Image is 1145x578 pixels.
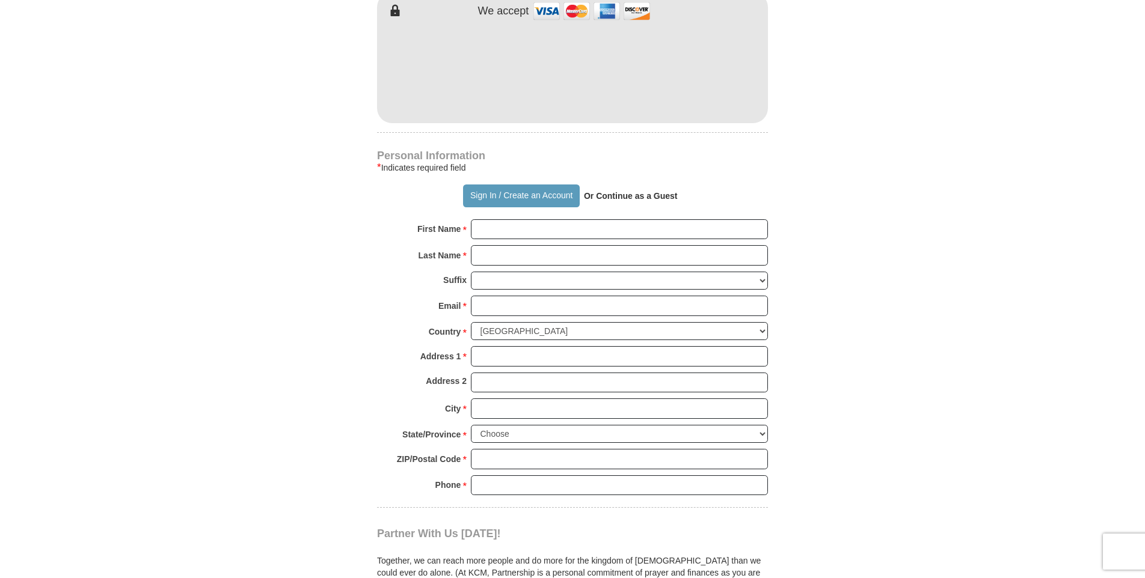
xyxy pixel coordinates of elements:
[397,451,461,467] strong: ZIP/Postal Code
[402,426,461,443] strong: State/Province
[417,221,461,237] strong: First Name
[463,184,579,207] button: Sign In / Create an Account
[426,373,467,389] strong: Address 2
[435,476,461,493] strong: Phone
[420,348,461,365] strong: Address 1
[377,528,501,540] span: Partner With Us [DATE]!
[377,160,768,175] div: Indicates required field
[443,272,467,288] strong: Suffix
[438,297,461,314] strong: Email
[429,323,461,340] strong: Country
[419,247,461,264] strong: Last Name
[377,151,768,160] h4: Personal Information
[445,400,461,417] strong: City
[584,191,678,201] strong: Or Continue as a Guest
[478,5,529,18] h4: We accept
